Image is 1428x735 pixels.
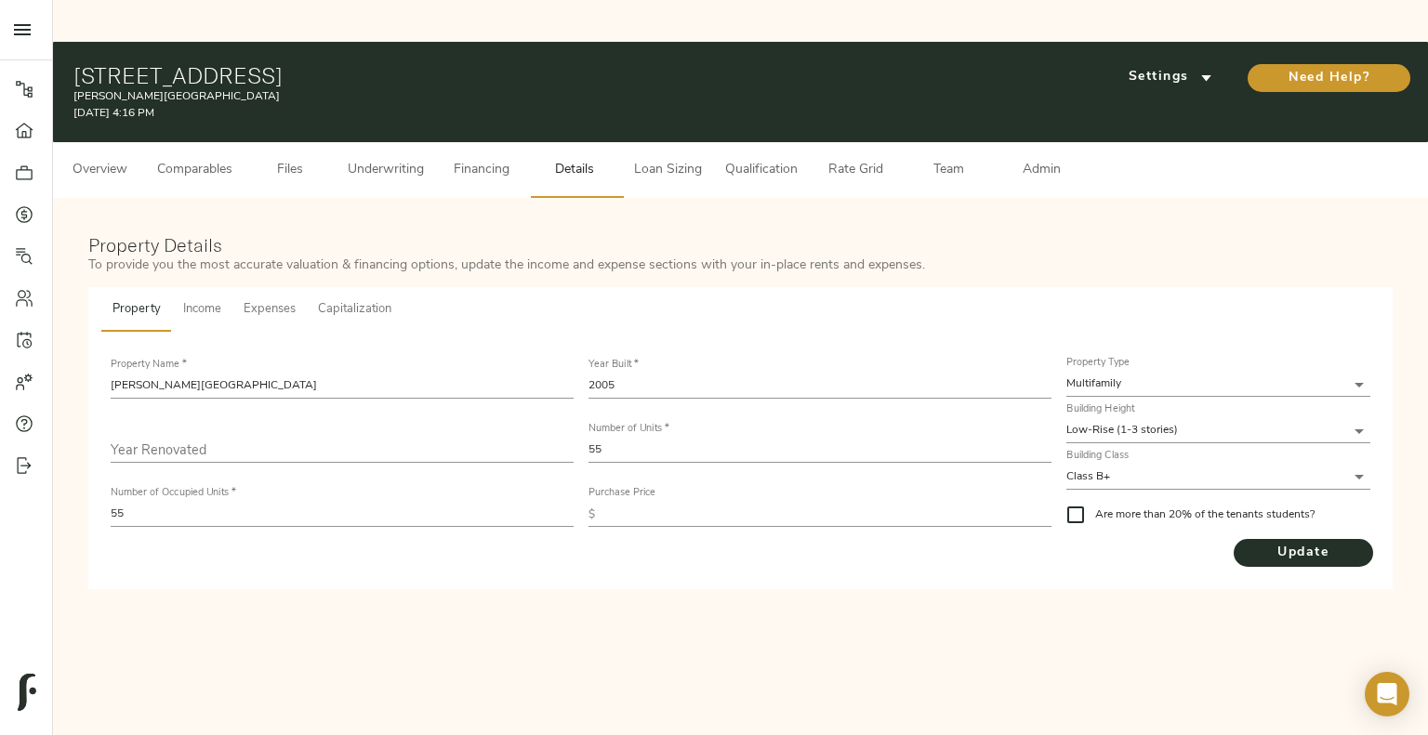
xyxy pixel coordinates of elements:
span: Expenses [244,299,296,321]
span: Underwriting [348,159,424,182]
label: Property Type [1066,359,1130,369]
p: To provide you the most accurate valuation & financing options, update the income and expense sec... [88,256,1392,275]
span: Capitalization [318,299,391,321]
label: Purchase Price [588,489,655,499]
h1: [STREET_ADDRESS] [73,62,962,88]
span: Settings [1119,66,1222,89]
div: Class B+ [1066,465,1370,490]
label: Number of Occupied Units [111,489,235,499]
span: Update [1234,542,1373,565]
span: Comparables [157,159,232,182]
span: Overview [64,159,135,182]
span: Need Help? [1266,67,1392,90]
p: $ [588,506,595,523]
span: Financing [446,159,517,182]
button: Need Help? [1248,64,1410,92]
p: [DATE] 4:16 PM [73,105,962,122]
span: Details [539,159,610,182]
div: Multifamily [1066,372,1370,397]
span: Team [913,159,984,182]
span: Income [183,299,221,321]
span: Files [255,159,325,182]
label: Year Built [588,360,638,370]
label: Property Name [111,360,186,370]
span: Rate Grid [820,159,891,182]
button: Settings [1101,64,1240,92]
div: Open Intercom Messenger [1365,672,1409,716]
label: Building Height [1066,404,1135,414]
span: Qualification [725,159,798,182]
div: Low-Rise (1-3 stories) [1066,418,1370,443]
span: Admin [1006,159,1077,182]
label: Building Class [1066,451,1130,461]
h3: Property Details [88,234,1392,256]
label: Number of Units [588,425,668,435]
button: Update [1234,539,1373,567]
span: Are more than 20% of the tenants students? [1095,506,1315,523]
span: Property [112,299,161,321]
span: Loan Sizing [632,159,703,182]
p: [PERSON_NAME][GEOGRAPHIC_DATA] [73,88,962,105]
